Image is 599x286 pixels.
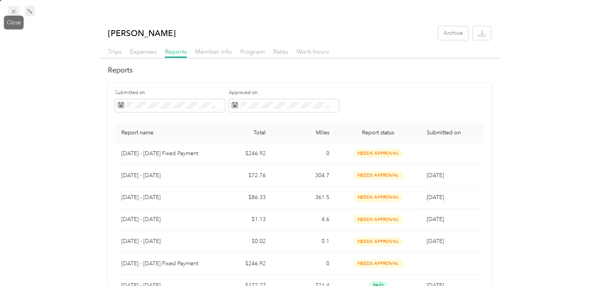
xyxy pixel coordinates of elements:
[121,193,202,202] p: [DATE] - [DATE]
[208,143,272,165] td: $246.92
[272,143,336,165] td: 0
[208,209,272,231] td: $1.13
[208,231,272,253] td: $0.02
[215,129,266,136] div: Total
[108,48,122,55] span: Trips
[195,48,232,55] span: Member info
[208,253,272,275] td: $246.92
[353,149,403,158] span: needs approval
[353,259,403,268] span: needs approval
[240,48,265,55] span: Program
[108,65,491,76] h2: Reports
[427,194,444,201] span: [DATE]
[115,123,208,143] th: Report name
[278,129,329,136] div: Miles
[427,172,444,179] span: [DATE]
[208,165,272,186] td: $72.76
[115,89,225,96] label: Submitted on
[165,48,187,55] span: Reports
[272,231,336,253] td: 0.1
[121,215,202,224] p: [DATE] - [DATE]
[208,186,272,208] td: $86.33
[427,216,444,223] span: [DATE]
[427,238,444,244] span: [DATE]
[420,123,484,143] th: Submitted on
[272,186,336,208] td: 361.5
[272,165,336,186] td: 304.7
[353,215,403,224] span: needs approval
[342,129,414,136] span: Report status
[121,171,202,180] p: [DATE] - [DATE]
[121,259,202,268] p: [DATE] - [DATE] Fixed Payment
[353,237,403,246] span: needs approval
[353,171,403,180] span: needs approval
[272,253,336,275] td: 0
[353,193,403,202] span: needs approval
[296,48,329,55] span: Work hours
[229,89,339,96] label: Approved on
[555,242,599,286] iframe: Everlance-gr Chat Button Frame
[438,26,468,40] button: Archive
[108,26,176,40] p: [PERSON_NAME]
[272,209,336,231] td: 4.6
[4,16,24,29] div: Close
[130,48,157,55] span: Expenses
[273,48,288,55] span: Rates
[121,149,202,158] p: [DATE] - [DATE] Fixed Payment
[121,237,202,246] p: [DATE] - [DATE]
